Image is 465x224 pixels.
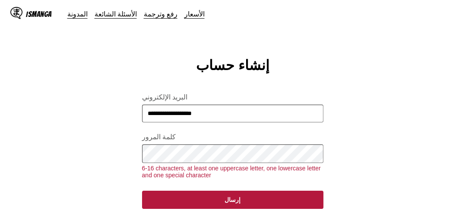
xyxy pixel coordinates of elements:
[196,57,269,74] h1: إنشاء حساب
[144,10,177,18] a: رفع وترجمة
[142,133,323,141] label: كلمة المرور
[142,165,323,179] div: 6-16 characters, at least one uppercase letter, one lowercase letter and one special character
[67,10,88,18] a: المدونة
[10,7,22,19] img: IsManga Logo
[95,10,137,18] a: الأسئلة الشائعة
[142,93,323,101] label: البريد الإلكتروني
[142,191,323,209] button: إرسال
[26,10,52,18] div: IsManga
[184,10,205,18] a: الأسعار
[10,7,67,21] a: IsManga LogoIsManga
